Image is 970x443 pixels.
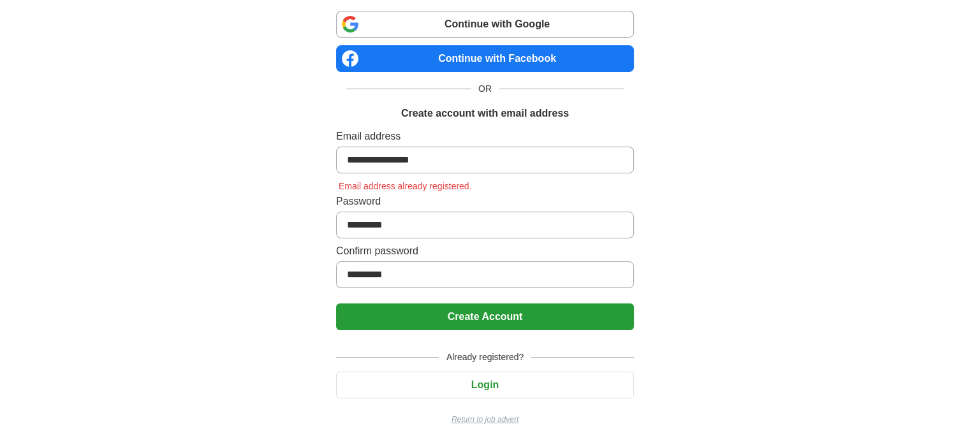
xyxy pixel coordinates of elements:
a: Login [336,379,634,390]
label: Email address [336,129,634,144]
a: Return to job advert [336,414,634,425]
button: Login [336,372,634,398]
h1: Create account with email address [401,106,569,121]
label: Confirm password [336,243,634,259]
a: Continue with Facebook [336,45,634,72]
a: Continue with Google [336,11,634,38]
span: OR [471,82,499,96]
button: Create Account [336,303,634,330]
span: Already registered? [439,351,531,364]
span: Email address already registered. [336,181,474,191]
label: Password [336,194,634,209]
